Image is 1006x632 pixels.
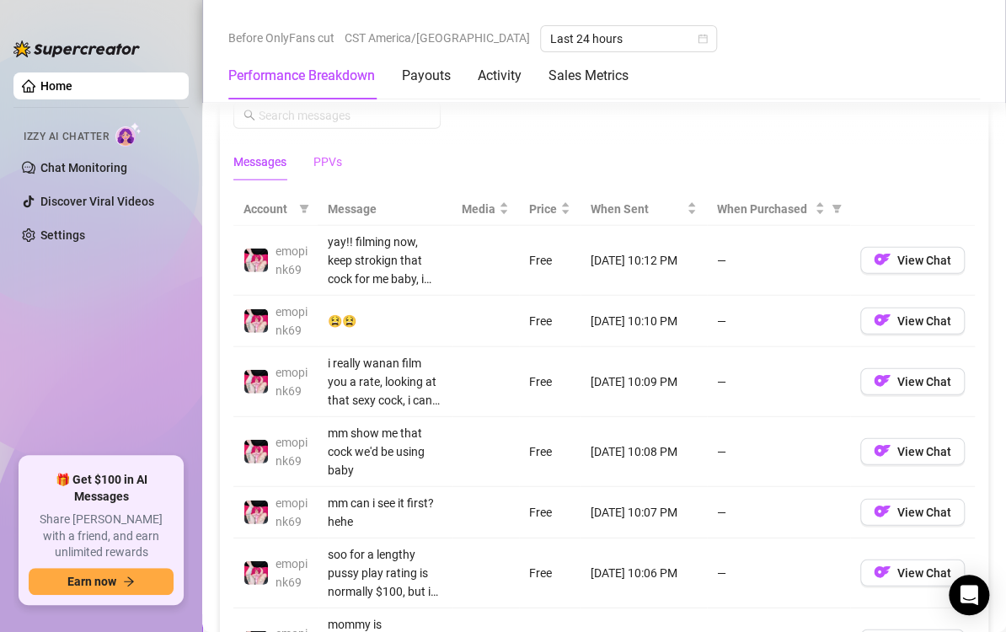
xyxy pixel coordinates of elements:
span: search [243,110,255,121]
a: OFView Chat [860,257,965,270]
td: Free [519,347,581,417]
td: [DATE] 10:08 PM [581,417,707,487]
span: Share [PERSON_NAME] with a friend, and earn unlimited rewards [29,511,174,561]
div: Open Intercom Messenger [949,575,989,615]
td: — [707,347,850,417]
span: View Chat [897,445,951,458]
span: emopink69 [276,305,308,337]
img: emopink69 [244,561,268,585]
td: Free [519,538,581,608]
span: 🎁 Get $100 in AI Messages [29,472,174,505]
img: emopink69 [244,501,268,524]
a: OFView Chat [860,448,965,462]
td: [DATE] 10:12 PM [581,226,707,296]
td: — [707,487,850,538]
span: Before OnlyFans cut [228,25,334,51]
img: OF [874,503,891,520]
span: View Chat [897,375,951,388]
td: Free [519,296,581,347]
img: logo-BBDzfeDw.svg [13,40,140,57]
img: emopink69 [244,249,268,272]
span: Earn now [67,575,116,588]
img: emopink69 [244,370,268,394]
a: Home [40,79,72,93]
span: filter [299,204,309,214]
a: OFView Chat [860,318,965,331]
div: 😫😫 [328,312,441,330]
th: When Sent [581,193,707,226]
th: When Purchased [707,193,850,226]
td: — [707,538,850,608]
span: Account [243,200,292,218]
span: View Chat [897,506,951,519]
img: emopink69 [244,440,268,463]
span: filter [828,196,845,222]
div: i really wanan film you a rate, looking at that sexy cock, i can do it for you alil lower, but do... [328,354,441,410]
div: Messages [233,153,286,171]
span: emopink69 [276,436,308,468]
td: [DATE] 10:07 PM [581,487,707,538]
span: emopink69 [276,496,308,528]
td: — [707,296,850,347]
span: Last 24 hours [550,26,707,51]
span: CST America/[GEOGRAPHIC_DATA] [345,25,530,51]
td: Free [519,226,581,296]
span: When Sent [591,200,683,218]
span: Price [529,200,557,218]
a: OFView Chat [860,570,965,583]
span: filter [832,204,842,214]
td: [DATE] 10:09 PM [581,347,707,417]
a: OFView Chat [860,378,965,392]
span: calendar [698,34,708,44]
span: View Chat [897,566,951,580]
td: — [707,226,850,296]
a: Settings [40,228,85,242]
div: Performance Breakdown [228,66,375,86]
span: View Chat [897,254,951,267]
a: Chat Monitoring [40,161,127,174]
img: AI Chatter [115,122,142,147]
button: OFView Chat [860,247,965,274]
span: emopink69 [276,244,308,276]
span: Media [462,200,495,218]
div: Sales Metrics [548,66,629,86]
span: View Chat [897,314,951,328]
td: Free [519,417,581,487]
span: filter [296,196,313,222]
span: Izzy AI Chatter [24,129,109,145]
button: OFView Chat [860,560,965,586]
button: OFView Chat [860,308,965,335]
div: Activity [478,66,522,86]
th: Media [452,193,519,226]
input: Search messages [259,106,431,125]
span: emopink69 [276,557,308,589]
span: When Purchased [717,200,811,218]
div: mm can i see it first? hehe [328,494,441,531]
span: emopink69 [276,366,308,398]
img: OF [874,372,891,389]
img: OF [874,564,891,581]
img: emopink69 [244,309,268,333]
img: OF [874,442,891,459]
th: Price [519,193,581,226]
button: OFView Chat [860,438,965,465]
a: OFView Chat [860,509,965,522]
div: PPVs [313,153,342,171]
div: Payouts [402,66,451,86]
button: Earn nowarrow-right [29,568,174,595]
th: Message [318,193,452,226]
div: soo for a lengthy pussy play rating is normally $100, but i can make it alil lower for you only b... [328,545,441,601]
span: arrow-right [123,576,135,587]
td: [DATE] 10:06 PM [581,538,707,608]
td: — [707,417,850,487]
div: yay!! filming now, keep strokign that cock for me baby, i want it extra hard before you can start... [328,233,441,288]
button: OFView Chat [860,499,965,526]
div: mm show me that cock we'd be using baby [328,424,441,479]
img: OF [874,251,891,268]
a: Discover Viral Videos [40,195,154,208]
td: Free [519,487,581,538]
td: [DATE] 10:10 PM [581,296,707,347]
img: OF [874,312,891,329]
button: OFView Chat [860,368,965,395]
